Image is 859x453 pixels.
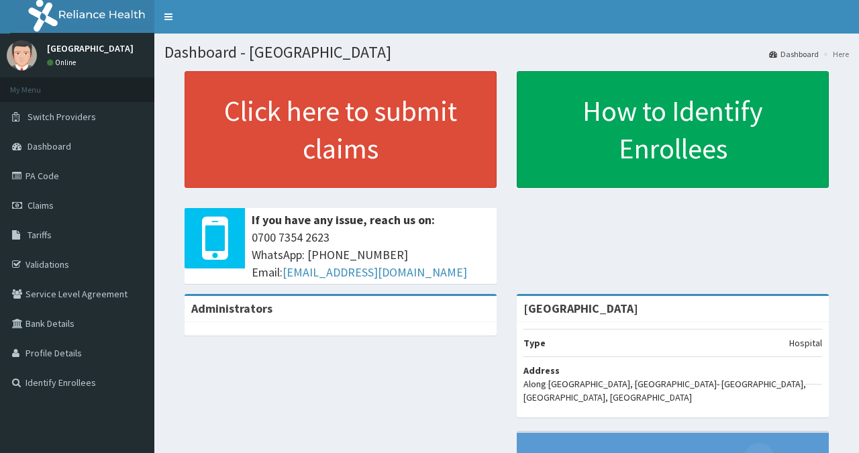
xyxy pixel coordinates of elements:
strong: [GEOGRAPHIC_DATA] [523,301,638,316]
span: Dashboard [28,140,71,152]
h1: Dashboard - [GEOGRAPHIC_DATA] [164,44,849,61]
p: Along [GEOGRAPHIC_DATA], [GEOGRAPHIC_DATA]- [GEOGRAPHIC_DATA], [GEOGRAPHIC_DATA], [GEOGRAPHIC_DATA] [523,377,822,404]
p: Hospital [789,336,822,350]
span: Tariffs [28,229,52,241]
span: 0700 7354 2623 WhatsApp: [PHONE_NUMBER] Email: [252,229,490,281]
b: Administrators [191,301,272,316]
a: [EMAIL_ADDRESS][DOMAIN_NAME] [283,264,467,280]
img: User Image [7,40,37,70]
a: Click here to submit claims [185,71,497,188]
li: Here [820,48,849,60]
span: Claims [28,199,54,211]
p: [GEOGRAPHIC_DATA] [47,44,134,53]
a: How to Identify Enrollees [517,71,829,188]
a: Online [47,58,79,67]
a: Dashboard [769,48,819,60]
b: Address [523,364,560,376]
b: Type [523,337,546,349]
b: If you have any issue, reach us on: [252,212,435,228]
span: Switch Providers [28,111,96,123]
